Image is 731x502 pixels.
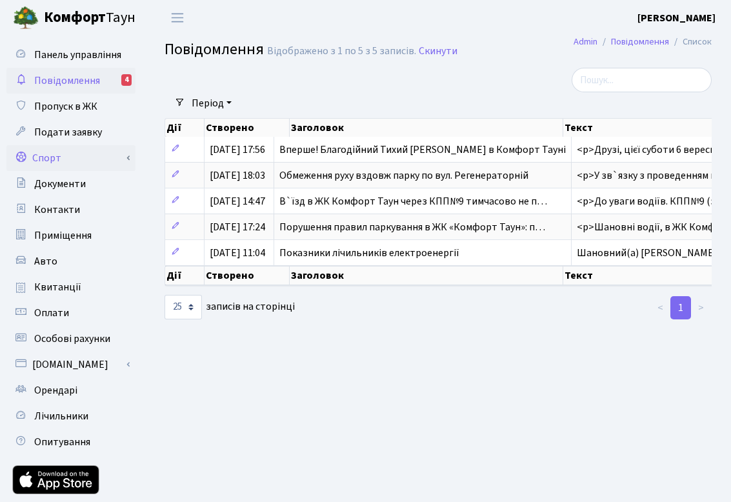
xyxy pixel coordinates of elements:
[6,429,135,455] a: Опитування
[6,171,135,197] a: Документи
[34,280,81,294] span: Квитанції
[34,306,69,320] span: Оплати
[290,119,563,137] th: Заголовок
[6,223,135,248] a: Приміщення
[210,220,265,234] span: [DATE] 17:24
[279,220,545,234] span: Порушення правил паркування в ЖК «Комфорт Таун»: п…
[6,248,135,274] a: Авто
[34,99,97,114] span: Пропуск в ЖК
[210,194,265,208] span: [DATE] 14:47
[121,74,132,86] div: 4
[279,168,528,183] span: Обмеження руху вздовж парку по вул. Регенераторній
[6,197,135,223] a: Контакти
[34,74,100,88] span: Повідомлення
[161,7,194,28] button: Переключити навігацію
[6,94,135,119] a: Пропуск в ЖК
[44,7,106,28] b: Комфорт
[6,145,135,171] a: Спорт
[279,246,459,260] span: Показники лічильників електроенергії
[165,295,202,319] select: записів на сторінці
[34,332,110,346] span: Особові рахунки
[34,177,86,191] span: Документи
[419,45,457,57] a: Скинути
[572,68,712,92] input: Пошук...
[279,194,547,208] span: В`їзд в ЖК Комфорт Таун через КПП№9 тимчасово не п…
[34,48,121,62] span: Панель управління
[6,326,135,352] a: Особові рахунки
[186,92,237,114] a: Період
[165,295,295,319] label: записів на сторінці
[669,35,712,49] li: Список
[205,266,290,285] th: Створено
[637,11,716,25] b: [PERSON_NAME]
[6,119,135,145] a: Подати заявку
[210,143,265,157] span: [DATE] 17:56
[165,38,264,61] span: Повідомлення
[6,68,135,94] a: Повідомлення4
[637,10,716,26] a: [PERSON_NAME]
[279,143,566,157] span: Вперше! Благодійний Тихий [PERSON_NAME] в Комфорт Тауні
[34,203,80,217] span: Контакти
[6,377,135,403] a: Орендарі
[6,403,135,429] a: Лічильники
[6,274,135,300] a: Квитанції
[165,266,205,285] th: Дії
[554,28,731,55] nav: breadcrumb
[210,168,265,183] span: [DATE] 18:03
[267,45,416,57] div: Відображено з 1 по 5 з 5 записів.
[34,383,77,397] span: Орендарі
[34,435,90,449] span: Опитування
[6,300,135,326] a: Оплати
[6,352,135,377] a: [DOMAIN_NAME]
[34,409,88,423] span: Лічильники
[574,35,597,48] a: Admin
[290,266,563,285] th: Заголовок
[13,5,39,31] img: logo.png
[34,228,92,243] span: Приміщення
[34,125,102,139] span: Подати заявку
[611,35,669,48] a: Повідомлення
[34,254,57,268] span: Авто
[205,119,290,137] th: Створено
[44,7,135,29] span: Таун
[210,246,265,260] span: [DATE] 11:04
[165,119,205,137] th: Дії
[670,296,691,319] a: 1
[6,42,135,68] a: Панель управління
